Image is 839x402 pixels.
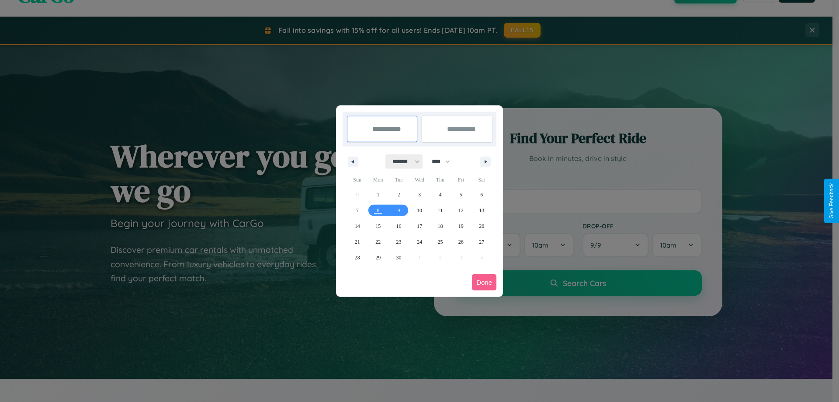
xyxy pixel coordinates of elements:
span: 21 [355,234,360,250]
button: 3 [409,187,430,203]
button: 25 [430,234,451,250]
span: Thu [430,173,451,187]
button: 8 [367,203,388,218]
button: 23 [388,234,409,250]
button: 19 [451,218,471,234]
span: 7 [356,203,359,218]
span: 20 [479,218,484,234]
button: 27 [472,234,492,250]
span: 10 [417,203,422,218]
span: 25 [437,234,443,250]
span: 23 [396,234,402,250]
span: 24 [417,234,422,250]
span: Wed [409,173,430,187]
button: 28 [347,250,367,266]
span: Sat [472,173,492,187]
span: 15 [375,218,381,234]
span: 9 [398,203,400,218]
span: 17 [417,218,422,234]
span: 18 [437,218,443,234]
span: 19 [458,218,464,234]
span: 3 [418,187,421,203]
button: 12 [451,203,471,218]
button: 13 [472,203,492,218]
button: 16 [388,218,409,234]
span: Mon [367,173,388,187]
button: 29 [367,250,388,266]
span: 5 [460,187,462,203]
button: 17 [409,218,430,234]
span: 16 [396,218,402,234]
span: 6 [480,187,483,203]
button: 10 [409,203,430,218]
button: 7 [347,203,367,218]
span: Sun [347,173,367,187]
span: 4 [439,187,441,203]
span: 13 [479,203,484,218]
span: 8 [377,203,379,218]
button: 15 [367,218,388,234]
button: 24 [409,234,430,250]
span: 11 [438,203,443,218]
span: 2 [398,187,400,203]
span: Tue [388,173,409,187]
span: 30 [396,250,402,266]
span: 22 [375,234,381,250]
button: 20 [472,218,492,234]
button: 26 [451,234,471,250]
span: 12 [458,203,464,218]
button: 22 [367,234,388,250]
span: 1 [377,187,379,203]
button: 9 [388,203,409,218]
button: 30 [388,250,409,266]
button: 18 [430,218,451,234]
span: 27 [479,234,484,250]
button: 14 [347,218,367,234]
button: 11 [430,203,451,218]
span: Fri [451,173,471,187]
button: 21 [347,234,367,250]
span: 28 [355,250,360,266]
button: 1 [367,187,388,203]
span: 26 [458,234,464,250]
button: Done [472,274,496,290]
button: 6 [472,187,492,203]
div: Give Feedback [829,183,835,219]
span: 14 [355,218,360,234]
button: 5 [451,187,471,203]
span: 29 [375,250,381,266]
button: 4 [430,187,451,203]
button: 2 [388,187,409,203]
